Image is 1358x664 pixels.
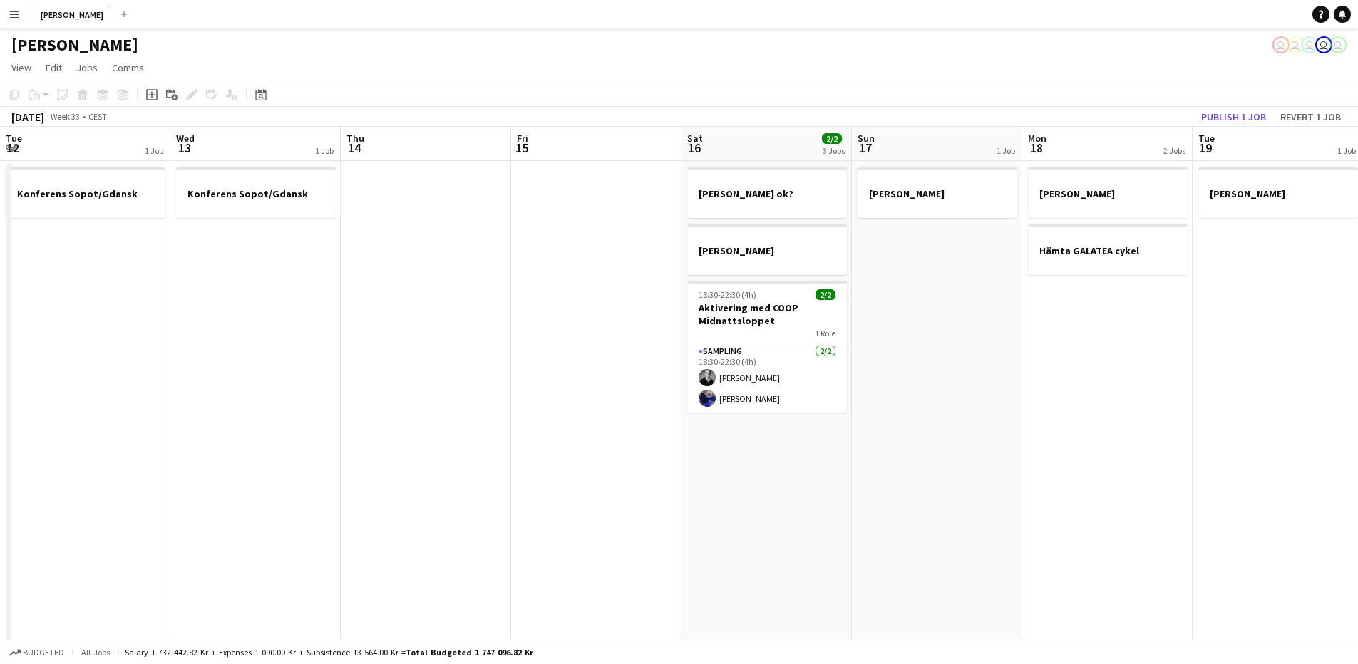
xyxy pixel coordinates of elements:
[1198,132,1215,145] span: Tue
[687,187,847,200] h3: [PERSON_NAME] ok?
[88,111,107,122] div: CEST
[822,133,842,144] span: 2/2
[11,61,31,74] span: View
[816,289,835,300] span: 2/2
[29,1,115,28] button: [PERSON_NAME]
[1163,145,1185,156] div: 2 Jobs
[6,187,165,200] h3: Konferens Sopot/Gdansk
[685,140,703,156] span: 16
[517,132,528,145] span: Fri
[46,61,62,74] span: Edit
[7,645,66,660] button: Budgeted
[823,145,845,156] div: 3 Jobs
[112,61,144,74] span: Comms
[6,132,22,145] span: Tue
[699,289,756,300] span: 18:30-22:30 (4h)
[1337,145,1356,156] div: 1 Job
[47,111,83,122] span: Week 33
[11,34,138,56] h1: [PERSON_NAME]
[687,132,703,145] span: Sat
[687,343,847,413] app-card-role: Sampling2/218:30-22:30 (4h)[PERSON_NAME][PERSON_NAME]
[1275,108,1347,126] button: Revert 1 job
[687,224,847,275] app-job-card: [PERSON_NAME]
[1287,36,1304,53] app-user-avatar: Hedda Lagerbielke
[71,58,103,77] a: Jobs
[1198,167,1358,218] app-job-card: [PERSON_NAME]
[125,647,533,658] div: Salary 1 732 442.82 kr + Expenses 1 090.00 kr + Subsistence 13 564.00 kr =
[687,281,847,413] app-job-card: 18:30-22:30 (4h)2/2Aktivering med COOP Midnattsloppet1 RoleSampling2/218:30-22:30 (4h)[PERSON_NAM...
[1315,36,1332,53] app-user-avatar: Emil Hasselberg
[23,648,64,658] span: Budgeted
[687,301,847,327] h3: Aktivering med COOP Midnattsloppet
[858,167,1017,218] app-job-card: [PERSON_NAME]
[1198,187,1358,200] h3: [PERSON_NAME]
[858,132,875,145] span: Sun
[78,647,113,658] span: All jobs
[1028,224,1188,275] app-job-card: Hämta GALATEA cykel
[176,132,195,145] span: Wed
[40,58,68,77] a: Edit
[406,647,533,658] span: Total Budgeted 1 747 096.82 kr
[145,145,163,156] div: 1 Job
[1196,140,1215,156] span: 19
[1026,140,1046,156] span: 18
[1028,244,1188,257] h3: Hämta GALATEA cykel
[1028,132,1046,145] span: Mon
[858,187,1017,200] h3: [PERSON_NAME]
[346,132,364,145] span: Thu
[344,140,364,156] span: 14
[687,244,847,257] h3: [PERSON_NAME]
[1329,36,1347,53] app-user-avatar: August Löfgren
[1028,187,1188,200] h3: [PERSON_NAME]
[1195,108,1272,126] button: Publish 1 job
[176,167,336,218] app-job-card: Konferens Sopot/Gdansk
[11,110,44,124] div: [DATE]
[815,328,835,338] span: 1 Role
[515,140,528,156] span: 15
[76,61,98,74] span: Jobs
[1301,36,1318,53] app-user-avatar: Hedda Lagerbielke
[6,167,165,218] app-job-card: Konferens Sopot/Gdansk
[4,140,22,156] span: 12
[176,187,336,200] h3: Konferens Sopot/Gdansk
[106,58,150,77] a: Comms
[855,140,875,156] span: 17
[687,167,847,218] app-job-card: [PERSON_NAME] ok?
[315,145,334,156] div: 1 Job
[174,140,195,156] span: 13
[6,58,37,77] a: View
[1272,36,1290,53] app-user-avatar: Stina Dahl
[1028,167,1188,218] app-job-card: [PERSON_NAME]
[997,145,1015,156] div: 1 Job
